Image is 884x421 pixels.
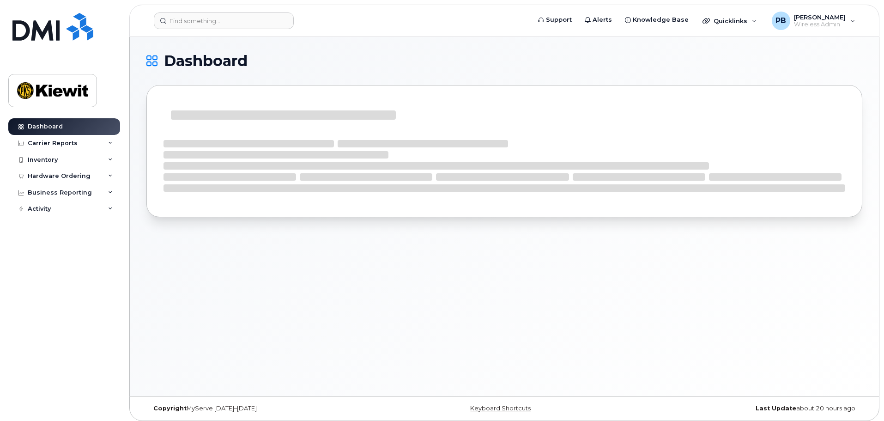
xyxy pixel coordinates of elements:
[624,405,862,412] div: about 20 hours ago
[146,405,385,412] div: MyServe [DATE]–[DATE]
[470,405,531,412] a: Keyboard Shortcuts
[756,405,796,412] strong: Last Update
[164,54,248,68] span: Dashboard
[153,405,187,412] strong: Copyright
